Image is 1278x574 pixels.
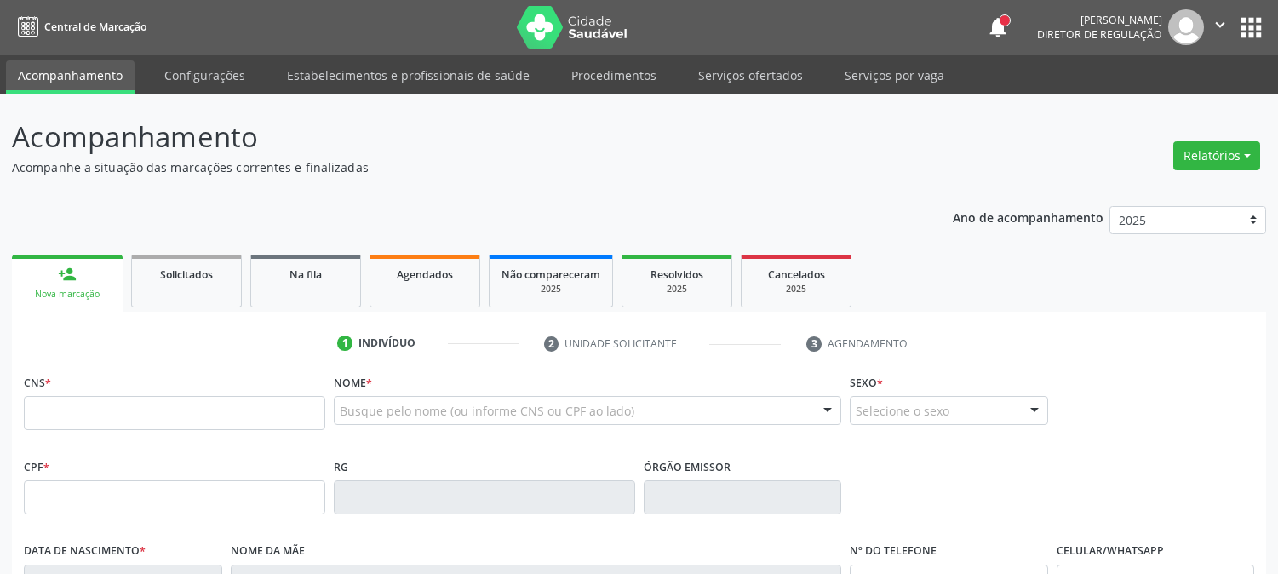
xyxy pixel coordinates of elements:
[12,158,890,176] p: Acompanhe a situação das marcações correntes e finalizadas
[1173,141,1260,170] button: Relatórios
[44,20,146,34] span: Central de Marcação
[1168,9,1204,45] img: img
[856,402,949,420] span: Selecione o sexo
[1057,538,1164,565] label: Celular/WhatsApp
[24,538,146,565] label: Data de nascimento
[12,116,890,158] p: Acompanhamento
[58,265,77,284] div: person_add
[953,206,1103,227] p: Ano de acompanhamento
[275,60,542,90] a: Estabelecimentos e profissionais de saúde
[397,267,453,282] span: Agendados
[1037,27,1162,42] span: Diretor de regulação
[152,60,257,90] a: Configurações
[334,370,372,396] label: Nome
[24,454,49,480] label: CPF
[850,370,883,396] label: Sexo
[850,538,937,565] label: Nº do Telefone
[634,283,719,296] div: 2025
[1211,15,1229,34] i: 
[1037,13,1162,27] div: [PERSON_NAME]
[559,60,668,90] a: Procedimentos
[12,13,146,41] a: Central de Marcação
[501,283,600,296] div: 2025
[6,60,135,94] a: Acompanhamento
[24,288,111,301] div: Nova marcação
[686,60,815,90] a: Serviços ofertados
[289,267,322,282] span: Na fila
[1204,9,1236,45] button: 
[754,283,839,296] div: 2025
[768,267,825,282] span: Cancelados
[833,60,956,90] a: Serviços por vaga
[644,454,731,480] label: Órgão emissor
[337,336,352,351] div: 1
[986,15,1010,39] button: notifications
[334,454,348,480] label: RG
[501,267,600,282] span: Não compareceram
[358,336,415,351] div: Indivíduo
[231,538,305,565] label: Nome da mãe
[24,370,51,396] label: CNS
[650,267,703,282] span: Resolvidos
[1236,13,1266,43] button: apps
[160,267,213,282] span: Solicitados
[340,402,634,420] span: Busque pelo nome (ou informe CNS ou CPF ao lado)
